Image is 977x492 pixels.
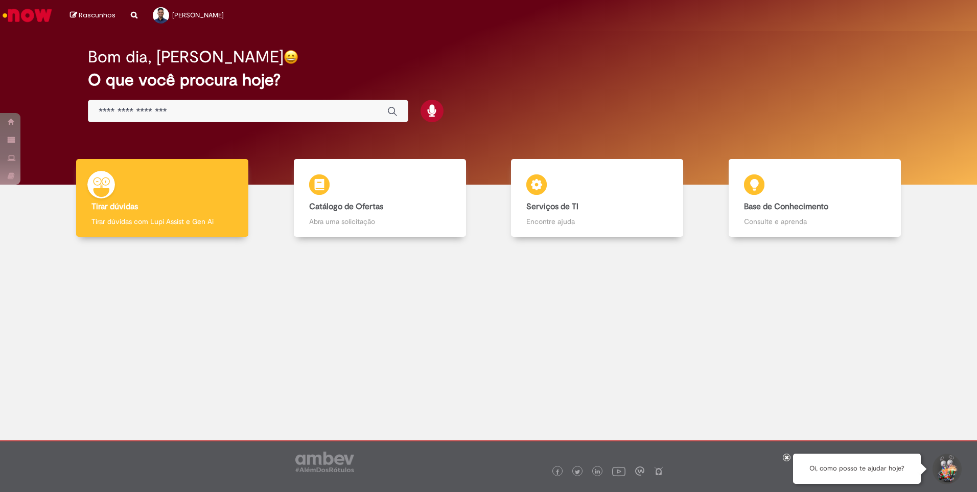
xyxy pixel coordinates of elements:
b: Base de Conhecimento [744,202,828,212]
b: Serviços de TI [526,202,578,212]
p: Encontre ajuda [526,216,668,227]
img: ServiceNow [1,5,54,26]
img: logo_footer_ambev_rotulo_gray.png [295,452,354,472]
a: Catálogo de Ofertas Abra uma solicitação [271,159,489,237]
button: Iniciar Conversa de Suporte [931,454,962,484]
img: logo_footer_twitter.png [575,469,580,475]
a: Tirar dúvidas Tirar dúvidas com Lupi Assist e Gen Ai [54,159,271,237]
img: logo_footer_linkedin.png [595,469,600,475]
div: Oi, como posso te ajudar hoje? [793,454,921,484]
b: Tirar dúvidas [91,202,138,212]
b: Catálogo de Ofertas [309,202,383,212]
a: Rascunhos [70,11,115,20]
img: logo_footer_facebook.png [555,469,560,475]
span: Rascunhos [79,10,115,20]
span: [PERSON_NAME] [172,11,224,19]
img: logo_footer_youtube.png [612,464,625,478]
p: Abra uma solicitação [309,216,451,227]
img: logo_footer_workplace.png [635,466,644,476]
h2: Bom dia, [PERSON_NAME] [88,48,284,66]
img: happy-face.png [284,50,298,64]
p: Tirar dúvidas com Lupi Assist e Gen Ai [91,216,233,227]
a: Base de Conhecimento Consulte e aprenda [706,159,924,237]
h2: O que você procura hoje? [88,71,889,89]
p: Consulte e aprenda [744,216,886,227]
img: logo_footer_naosei.png [654,466,663,476]
a: Serviços de TI Encontre ajuda [488,159,706,237]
